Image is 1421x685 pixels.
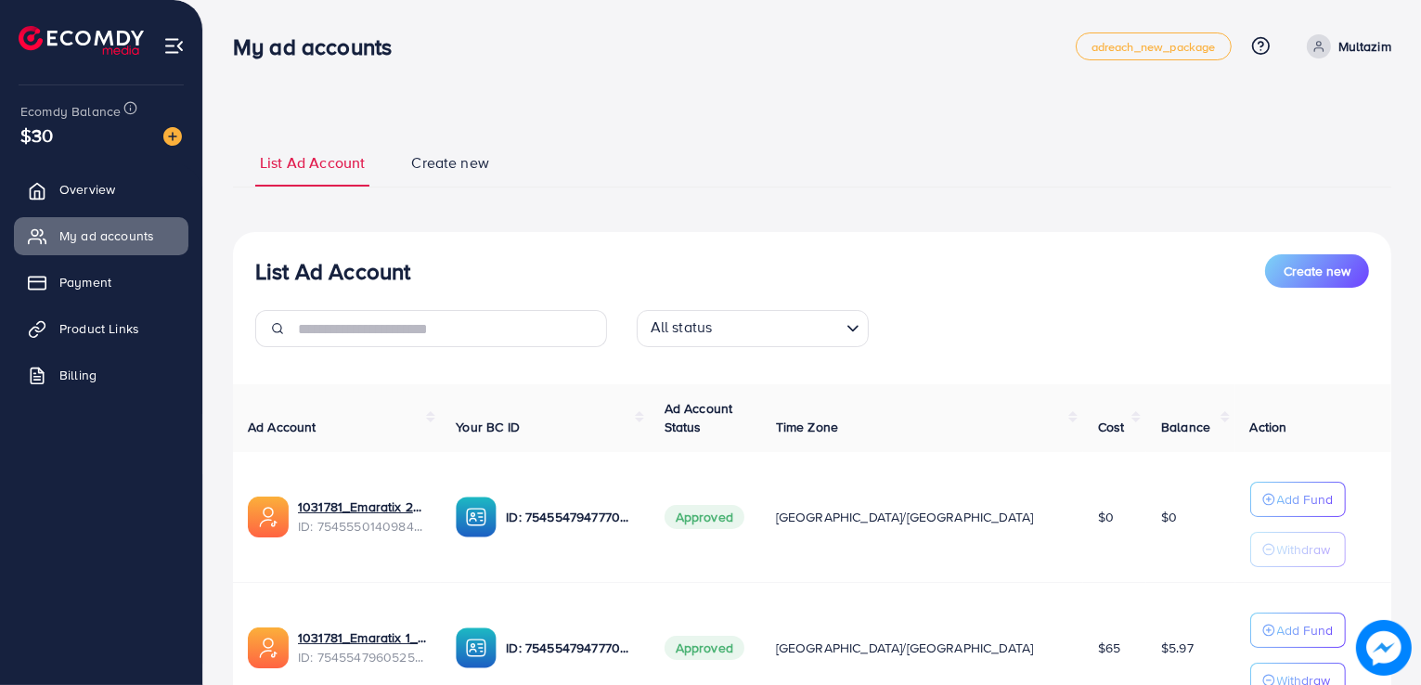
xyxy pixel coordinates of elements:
[14,171,188,208] a: Overview
[1250,532,1346,567] button: Withdraw
[1076,32,1232,60] a: adreach_new_package
[1098,508,1114,526] span: $0
[1250,418,1287,436] span: Action
[14,264,188,301] a: Payment
[298,628,426,647] a: 1031781_Emaratix 1_1756835284796
[19,26,144,55] img: logo
[717,314,838,342] input: Search for option
[59,319,139,338] span: Product Links
[163,127,182,146] img: image
[260,152,365,174] span: List Ad Account
[456,627,497,668] img: ic-ba-acc.ded83a64.svg
[233,33,407,60] h3: My ad accounts
[1098,418,1125,436] span: Cost
[59,366,97,384] span: Billing
[14,217,188,254] a: My ad accounts
[1098,639,1120,657] span: $65
[14,356,188,394] a: Billing
[665,636,744,660] span: Approved
[665,399,733,436] span: Ad Account Status
[248,418,316,436] span: Ad Account
[14,310,188,347] a: Product Links
[20,102,121,121] span: Ecomdy Balance
[1265,254,1369,288] button: Create new
[1092,41,1216,53] span: adreach_new_package
[298,628,426,666] div: <span class='underline'>1031781_Emaratix 1_1756835284796</span></br>7545547960525357064
[59,180,115,199] span: Overview
[776,508,1034,526] span: [GEOGRAPHIC_DATA]/[GEOGRAPHIC_DATA]
[298,498,426,536] div: <span class='underline'>1031781_Emaratix 2_1756835320982</span></br>7545550140984410113
[506,637,634,659] p: ID: 7545547947770052616
[1299,34,1391,58] a: Multazim
[59,273,111,291] span: Payment
[506,506,634,528] p: ID: 7545547947770052616
[411,152,489,174] span: Create new
[1277,488,1334,511] p: Add Fund
[298,517,426,536] span: ID: 7545550140984410113
[255,258,410,285] h3: List Ad Account
[1284,262,1350,280] span: Create new
[248,497,289,537] img: ic-ads-acc.e4c84228.svg
[1338,35,1391,58] p: Multazim
[647,313,717,342] span: All status
[1250,613,1346,648] button: Add Fund
[637,310,869,347] div: Search for option
[298,498,426,516] a: 1031781_Emaratix 2_1756835320982
[1161,418,1210,436] span: Balance
[665,505,744,529] span: Approved
[456,497,497,537] img: ic-ba-acc.ded83a64.svg
[1161,639,1194,657] span: $5.97
[298,648,426,666] span: ID: 7545547960525357064
[20,122,53,149] span: $30
[776,418,838,436] span: Time Zone
[776,639,1034,657] span: [GEOGRAPHIC_DATA]/[GEOGRAPHIC_DATA]
[1277,538,1331,561] p: Withdraw
[1356,620,1412,676] img: image
[456,418,520,436] span: Your BC ID
[248,627,289,668] img: ic-ads-acc.e4c84228.svg
[1250,482,1346,517] button: Add Fund
[163,35,185,57] img: menu
[1277,619,1334,641] p: Add Fund
[59,226,154,245] span: My ad accounts
[1161,508,1177,526] span: $0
